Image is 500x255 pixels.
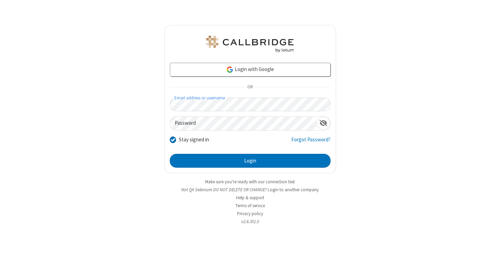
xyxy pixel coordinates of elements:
[237,211,263,217] a: Privacy policy
[205,179,295,185] a: Make sure you're ready with our connection test
[164,218,336,225] li: v2.6.351.0
[170,63,331,77] a: Login with Google
[170,98,331,111] input: Email address or username
[244,82,256,92] span: OR
[291,136,331,149] a: Forgot Password?
[170,154,331,168] button: Login
[164,186,336,193] li: Not QA Selenium DO NOT DELETE OR CHANGE?
[235,203,265,209] a: Terms of service
[236,195,264,201] a: Help & support
[170,117,317,130] input: Password
[268,186,319,193] button: Login to another company
[317,117,330,130] div: Show password
[205,36,295,52] img: QA Selenium DO NOT DELETE OR CHANGE
[226,66,234,73] img: google-icon.png
[179,136,209,144] label: Stay signed in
